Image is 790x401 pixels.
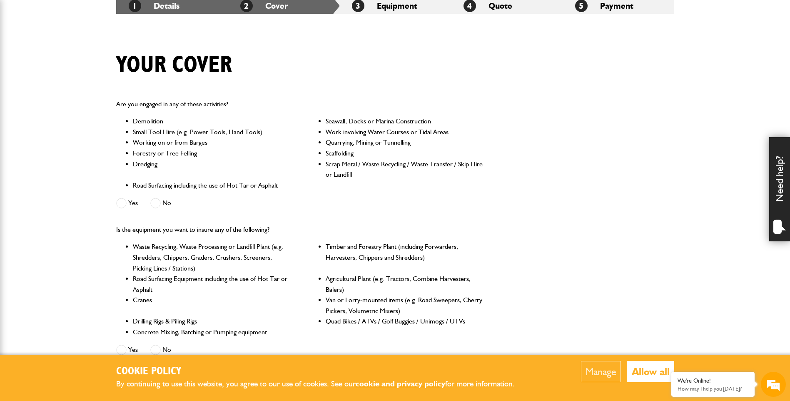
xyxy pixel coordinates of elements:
label: Yes [116,345,138,355]
div: We're Online! [678,377,748,384]
li: Quarrying, Mining or Tunnelling [326,137,483,148]
button: Manage [581,361,621,382]
li: Scaffolding [326,148,483,159]
li: Small Tool Hire (e.g. Power Tools, Hand Tools) [133,127,291,138]
li: Dredging [133,159,291,180]
button: Allow all [627,361,674,382]
div: Need help? [769,137,790,241]
p: How may I help you today? [678,386,748,392]
li: Cranes [133,295,291,316]
label: No [150,198,171,208]
li: Quad Bikes / ATVs / Golf Buggies / Unimogs / UTVs [326,316,483,327]
li: Working on or from Barges [133,137,291,148]
li: Van or Lorry-mounted items (e.g. Road Sweepers, Cherry Pickers, Volumetric Mixers) [326,295,483,316]
li: Road Surfacing including the use of Hot Tar or Asphalt [133,180,291,191]
p: Is the equipment you want to insure any of the following? [116,224,484,235]
li: Concrete Mixing, Batching or Pumping equipment [133,327,291,338]
li: Forestry or Tree Felling [133,148,291,159]
label: No [150,345,171,355]
li: Drilling Rigs & Piling Rigs [133,316,291,327]
a: cookie and privacy policy [356,379,445,388]
p: Are you engaged in any of these activities? [116,99,484,110]
h2: Cookie Policy [116,365,528,378]
a: 1Details [129,1,179,11]
li: Waste Recycling, Waste Processing or Landfill Plant (e.g. Shredders, Chippers, Graders, Crushers,... [133,241,291,273]
li: Demolition [133,116,291,127]
h1: Your cover [116,51,232,79]
label: Yes [116,198,138,208]
li: Work involving Water Courses or Tidal Areas [326,127,483,138]
li: Seawall, Docks or Marina Construction [326,116,483,127]
li: Agricultural Plant (e.g. Tractors, Combine Harvesters, Balers) [326,273,483,295]
li: Scrap Metal / Waste Recycling / Waste Transfer / Skip Hire or Landfill [326,159,483,180]
li: Timber and Forestry Plant (including Forwarders, Harvesters, Chippers and Shredders) [326,241,483,273]
p: By continuing to use this website, you agree to our use of cookies. See our for more information. [116,378,528,391]
li: Road Surfacing Equipment including the use of Hot Tar or Asphalt [133,273,291,295]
